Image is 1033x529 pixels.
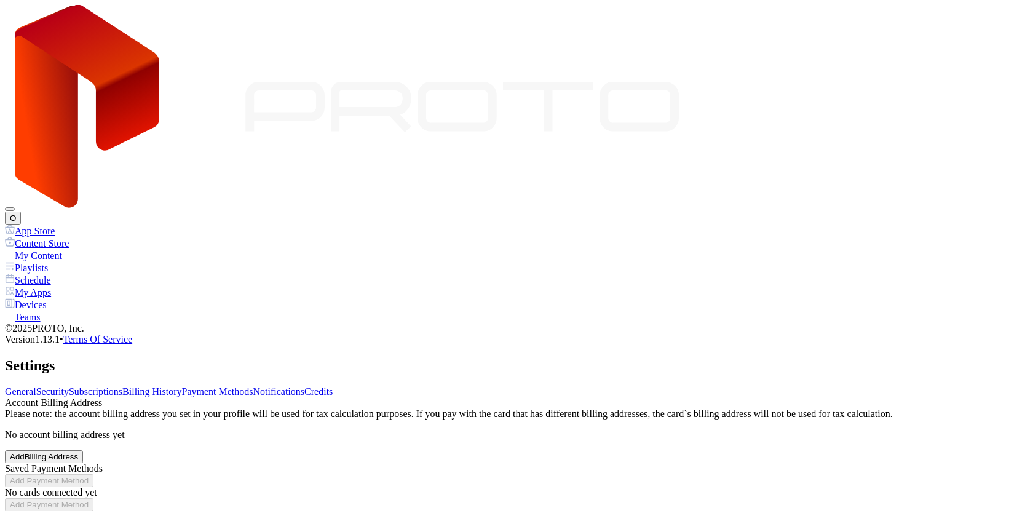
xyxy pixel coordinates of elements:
h2: Settings [5,357,1028,374]
span: Version 1.13.1 • [5,334,63,344]
a: Terms Of Service [63,334,133,344]
div: Add Billing Address [10,452,78,461]
div: No cards connected yet [5,487,1028,498]
a: Teams [5,311,1028,323]
div: Saved Payment Methods [5,463,1028,474]
a: Credits [304,386,333,397]
a: Notifications [253,386,305,397]
button: Add Payment Method [5,474,93,487]
a: Security [36,386,69,397]
button: O [5,212,21,225]
a: Devices [5,298,1028,311]
a: Payment Methods [182,386,253,397]
div: Account Billing Address [5,397,1028,408]
a: App Store [5,225,1028,237]
p: No account billing address yet [5,429,1028,440]
button: AddBilling Address [5,450,83,463]
a: Subscriptions [69,386,122,397]
a: My Apps [5,286,1028,298]
div: © 2025 PROTO, Inc. [5,323,1028,334]
div: Add Payment Method [10,500,89,509]
a: My Content [5,249,1028,261]
button: Add Payment Method [5,498,93,511]
a: General [5,386,36,397]
a: Billing History [122,386,181,397]
a: Playlists [5,261,1028,274]
a: Schedule [5,274,1028,286]
a: Content Store [5,237,1028,249]
div: Please note: the account billing address you set in your profile will be used for tax calculation... [5,408,1028,420]
div: Add Payment Method [10,476,89,485]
